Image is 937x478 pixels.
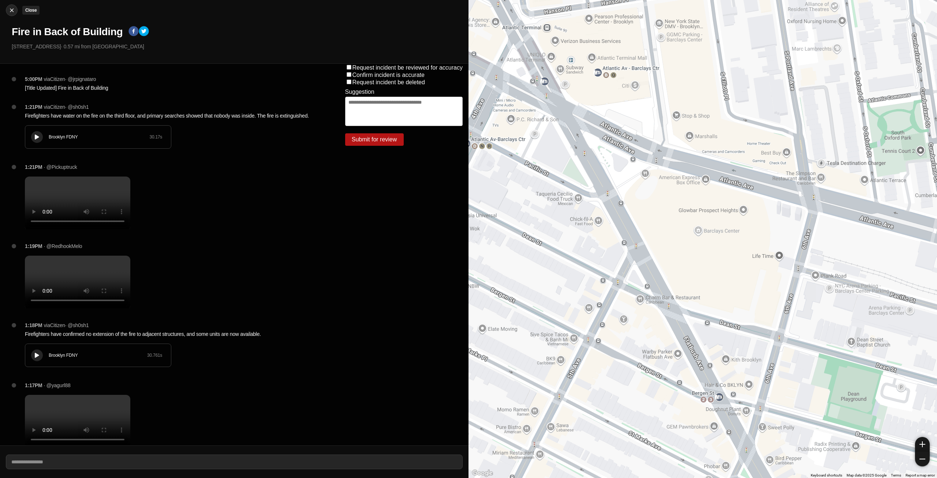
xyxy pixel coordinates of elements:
a: Terms [891,473,901,477]
small: Close [25,8,37,13]
button: facebook [128,26,139,38]
div: Brooklyn FDNY [49,352,147,358]
p: Firefighters have water on the fire on the third floor, and primary searches showed that nobody w... [25,112,316,119]
p: [STREET_ADDRESS] · 0.57 mi from [GEOGRAPHIC_DATA] [12,43,463,50]
img: zoom-out [919,456,925,462]
button: cancelClose [6,4,18,16]
p: 1:17PM [25,382,42,389]
label: Request incident be reviewed for accuracy [352,64,463,71]
button: zoom-out [915,452,930,466]
a: Open this area in Google Maps (opens a new window) [470,468,494,478]
p: · @RedhookMelo [44,242,82,250]
img: cancel [8,7,15,14]
button: zoom-in [915,437,930,452]
h1: Fire in Back of Building [12,25,123,38]
label: Suggestion [345,89,374,95]
a: Report a map error [906,473,935,477]
label: Confirm incident is accurate [352,72,425,78]
p: 1:21PM [25,103,42,111]
p: 5:00PM [25,75,42,83]
p: 1:21PM [25,163,42,171]
span: Map data ©2025 Google [847,473,886,477]
p: · @yagurl88 [44,382,71,389]
label: Request incident be deleted [352,79,425,85]
p: Firefighters have confirmed no extension of the fire to adjacent structures, and some units are n... [25,330,316,338]
p: 1:19PM [25,242,42,250]
p: · @Pickuptruck [44,163,77,171]
p: via Citizen · @ jrpignataro [44,75,96,83]
p: via Citizen · @ sh0sh1 [44,103,89,111]
div: Brooklyn FDNY [49,134,149,140]
button: twitter [139,26,149,38]
button: Keyboard shortcuts [811,473,842,478]
p: via Citizen · @ sh0sh1 [44,322,89,329]
div: 30.17 s [149,134,162,140]
div: 30.761 s [147,352,162,358]
p: [Title Updated] Fire in Back of Building [25,84,316,92]
img: Google [470,468,494,478]
p: 1:18PM [25,322,42,329]
button: Submit for review [345,133,404,146]
img: zoom-in [919,441,925,447]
